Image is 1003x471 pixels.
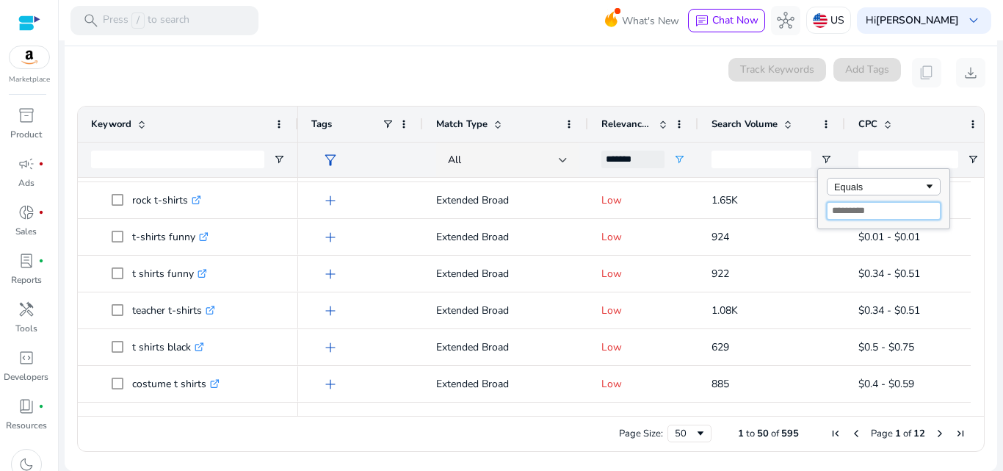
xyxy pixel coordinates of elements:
p: Marketplace [9,74,50,85]
p: Extended Broad [436,222,575,252]
img: us.svg [813,13,828,28]
div: First Page [830,428,841,439]
p: Extended Broad [436,369,575,399]
span: of [903,427,911,440]
p: Tools [15,322,37,335]
span: inventory_2 [18,107,35,124]
span: keyboard_arrow_down [965,12,982,29]
p: t-shirts funny [132,222,209,252]
span: 12 [913,427,925,440]
span: Keyword [91,118,131,131]
span: What's New [622,8,679,34]
span: add [322,375,339,393]
p: rock t-shirts [132,185,201,215]
p: Sales [15,225,37,238]
div: Equals [834,181,924,193]
input: Search Volume Filter Input [711,151,811,168]
span: Match Type [436,118,488,131]
span: chat [695,14,709,29]
div: Page Size [667,425,711,442]
span: fiber_manual_record [38,161,44,167]
span: campaign [18,155,35,173]
span: $0.01 - $0.01 [858,230,920,244]
p: Hi [866,15,959,26]
p: Resources [6,419,47,432]
span: $0.4 - $0.59 [858,377,914,391]
img: amazon.svg [10,46,49,68]
span: All [448,153,461,167]
span: 885 [711,377,729,391]
span: search [82,12,100,29]
span: book_4 [18,398,35,415]
input: Keyword Filter Input [91,151,264,168]
span: Page [871,427,893,440]
p: Low [601,259,685,289]
div: 50 [675,427,695,440]
p: Low [601,332,685,362]
p: Low [601,185,685,215]
p: Developers [4,370,48,384]
div: Page Size: [619,427,663,440]
p: Ads [18,176,35,190]
span: handyman [18,301,35,318]
span: 629 [711,340,729,354]
p: Press to search [103,12,189,29]
span: $0.34 - $0.51 [858,303,920,317]
div: Previous Page [850,428,862,439]
span: 1.65K [711,193,738,207]
div: Column Filter [817,168,950,229]
p: Reports [11,273,42,287]
span: $0.34 - $0.51 [858,267,920,281]
span: add [322,302,339,320]
span: add [322,192,339,209]
span: of [771,427,779,440]
p: Low [601,295,685,326]
span: add [322,265,339,283]
p: Extended Broad [436,332,575,362]
span: / [131,12,145,29]
span: 1.08K [711,303,738,317]
span: 595 [781,427,799,440]
span: Search Volume [711,118,778,131]
div: Filtering operator [827,178,941,195]
span: Tags [311,118,332,131]
span: filter_alt [322,151,339,169]
span: 50 [757,427,769,440]
p: Extended Broad [436,185,575,215]
span: 922 [711,267,729,281]
button: chatChat Now [688,9,765,32]
span: add [322,339,339,356]
span: 1 [738,427,744,440]
span: add [322,229,339,246]
button: Open Filter Menu [273,154,285,165]
p: teacher t-shirts [132,295,215,326]
span: hub [777,12,794,29]
span: code_blocks [18,349,35,367]
span: donut_small [18,204,35,221]
span: to [746,427,755,440]
span: lab_profile [18,252,35,270]
p: Product [10,128,42,141]
button: Open Filter Menu [673,154,685,165]
button: download [956,58,985,87]
button: Open Filter Menu [820,154,832,165]
span: fiber_manual_record [38,403,44,409]
span: Chat Now [712,13,758,27]
div: Next Page [934,428,946,439]
span: Relevance Score [601,118,653,131]
p: Extended Broad [436,295,575,326]
button: Open Filter Menu [967,154,979,165]
p: t shirts black [132,332,204,362]
span: CPC [858,118,877,131]
p: Low [601,369,685,399]
div: Last Page [955,428,966,439]
input: CPC Filter Input [858,151,958,168]
span: 1 [895,427,901,440]
p: costume t shirts [132,369,220,399]
p: Low [601,222,685,252]
button: hub [771,6,800,35]
p: Extended Broad [436,259,575,289]
span: fiber_manual_record [38,258,44,264]
p: US [830,7,844,33]
span: $0.5 - $0.75 [858,340,914,354]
